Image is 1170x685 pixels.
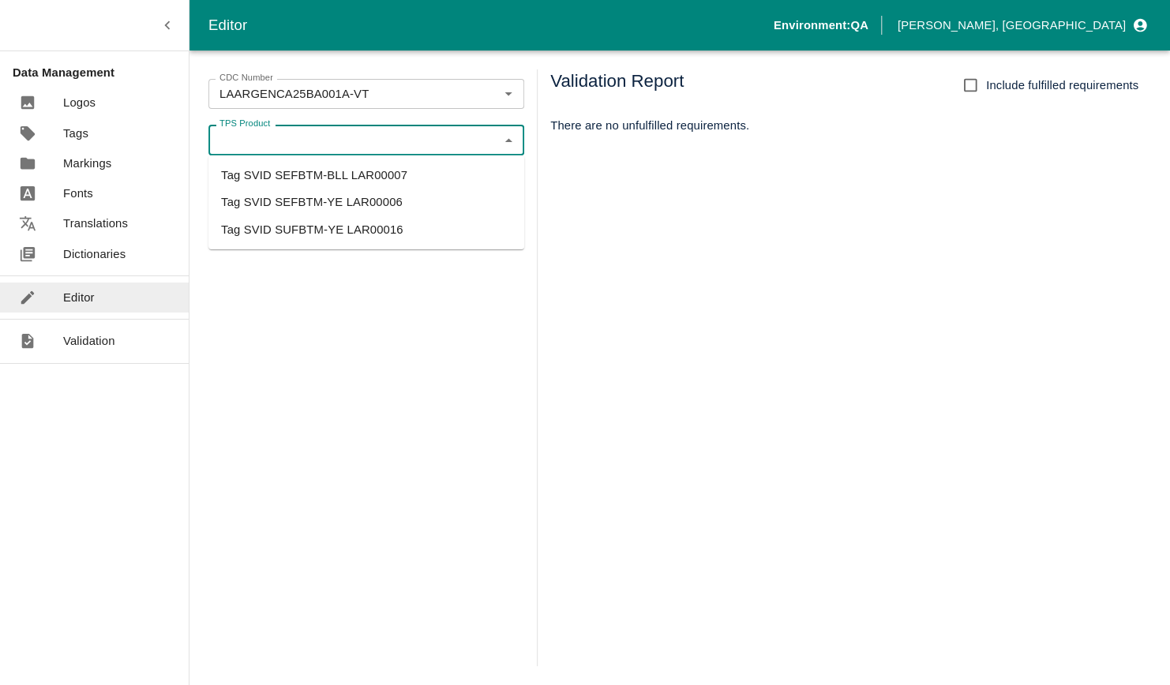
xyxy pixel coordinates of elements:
[898,17,1126,34] p: [PERSON_NAME], [GEOGRAPHIC_DATA]
[498,129,519,150] button: Close
[63,125,88,142] p: Tags
[63,332,115,350] p: Validation
[208,189,524,215] li: Tag SVID SEFBTM-YE LAR00006
[208,215,524,242] li: Tag SVID SUFBTM-YE LAR00016
[219,118,270,130] label: TPS Product
[13,64,189,81] p: Data Management
[208,162,524,189] li: Tag SVID SEFBTM-BLL LAR00007
[208,13,774,37] div: Editor
[63,155,111,172] p: Markings
[219,72,273,84] label: CDC Number
[891,12,1151,39] button: profile
[550,117,1138,134] p: There are no unfulfilled requirements.
[550,69,684,101] h5: Validation Report
[774,17,868,34] p: Environment: QA
[986,77,1138,94] span: Include fulfilled requirements
[63,185,93,202] p: Fonts
[63,245,126,263] p: Dictionaries
[498,84,519,104] button: Open
[63,94,96,111] p: Logos
[63,215,128,232] p: Translations
[63,289,95,306] p: Editor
